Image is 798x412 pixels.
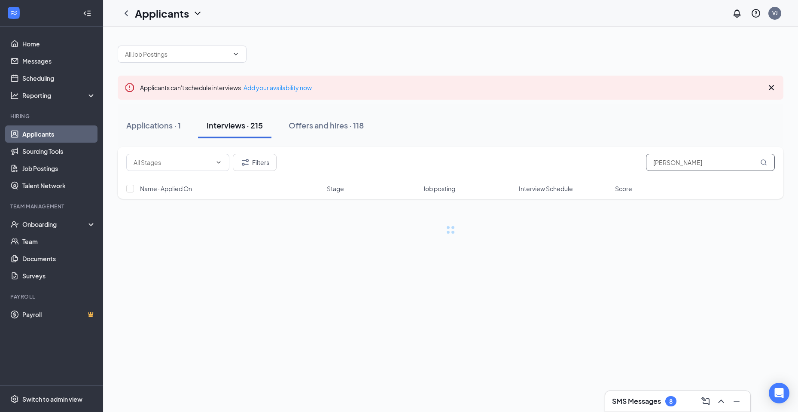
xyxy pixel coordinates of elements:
[121,8,131,18] svg: ChevronLeft
[769,383,789,403] div: Open Intercom Messenger
[699,394,713,408] button: ComposeMessage
[22,35,96,52] a: Home
[125,49,229,59] input: All Job Postings
[22,160,96,177] a: Job Postings
[207,120,263,131] div: Interviews · 215
[615,184,632,193] span: Score
[423,184,455,193] span: Job posting
[751,8,761,18] svg: QuestionInfo
[126,120,181,131] div: Applications · 1
[714,394,728,408] button: ChevronUp
[22,395,82,403] div: Switch to admin view
[731,396,742,406] svg: Minimize
[10,293,94,300] div: Payroll
[140,184,192,193] span: Name · Applied On
[22,220,88,229] div: Onboarding
[10,203,94,210] div: Team Management
[22,233,96,250] a: Team
[646,154,775,171] input: Search in interviews
[22,250,96,267] a: Documents
[192,8,203,18] svg: ChevronDown
[730,394,743,408] button: Minimize
[233,154,277,171] button: Filter Filters
[83,9,91,18] svg: Collapse
[135,6,189,21] h1: Applicants
[669,398,673,405] div: 8
[22,177,96,194] a: Talent Network
[240,157,250,168] svg: Filter
[10,395,19,403] svg: Settings
[612,397,661,406] h3: SMS Messages
[22,125,96,143] a: Applicants
[22,143,96,160] a: Sourcing Tools
[289,120,364,131] div: Offers and hires · 118
[519,184,573,193] span: Interview Schedule
[9,9,18,17] svg: WorkstreamLogo
[22,52,96,70] a: Messages
[22,306,96,323] a: PayrollCrown
[10,220,19,229] svg: UserCheck
[125,82,135,93] svg: Error
[10,113,94,120] div: Hiring
[215,159,222,166] svg: ChevronDown
[22,91,96,100] div: Reporting
[134,158,212,167] input: All Stages
[732,8,742,18] svg: Notifications
[766,82,777,93] svg: Cross
[10,91,19,100] svg: Analysis
[22,70,96,87] a: Scheduling
[760,159,767,166] svg: MagnifyingGlass
[22,267,96,284] a: Surveys
[327,184,344,193] span: Stage
[244,84,312,92] a: Add your availability now
[232,51,239,58] svg: ChevronDown
[772,9,778,17] div: VJ
[701,396,711,406] svg: ComposeMessage
[716,396,726,406] svg: ChevronUp
[140,84,312,92] span: Applicants can't schedule interviews.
